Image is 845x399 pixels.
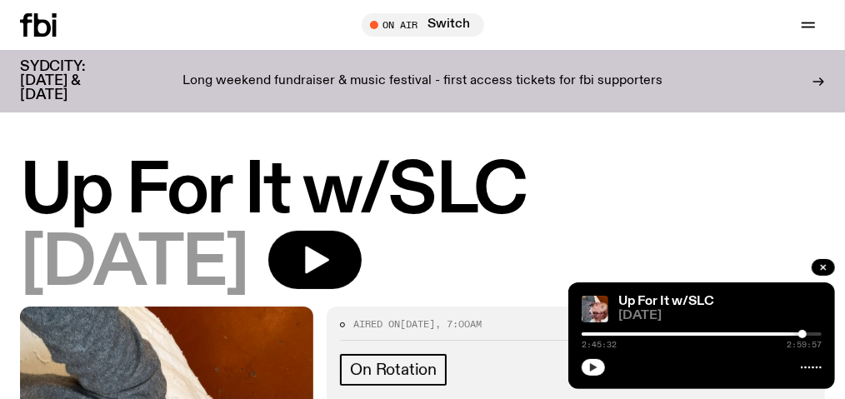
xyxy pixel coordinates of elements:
[20,60,127,102] h3: SYDCITY: [DATE] & [DATE]
[350,361,437,379] span: On Rotation
[618,295,714,308] a: Up For It w/SLC
[340,354,447,386] a: On Rotation
[435,317,482,331] span: , 7:00am
[618,310,822,322] span: [DATE]
[400,317,435,331] span: [DATE]
[182,74,662,89] p: Long weekend fundraiser & music festival - first access tickets for fbi supporters
[787,341,822,349] span: 2:59:57
[20,158,825,226] h1: Up For It w/SLC
[582,341,617,349] span: 2:45:32
[20,231,248,298] span: [DATE]
[353,317,400,331] span: Aired on
[362,13,484,37] button: On AirSwitch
